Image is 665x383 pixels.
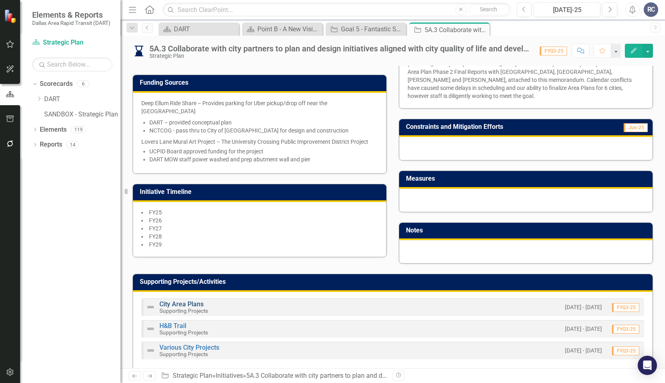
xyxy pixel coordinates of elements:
[638,356,657,375] div: Open Intercom Messenger
[159,329,208,336] small: Supporting Projects
[565,304,602,311] small: [DATE] - [DATE]
[406,123,599,130] h3: Constraints and Mitigation Efforts
[565,347,602,354] small: [DATE] - [DATE]
[624,123,648,132] span: Jun-25
[140,79,382,86] h3: Funding Sources
[159,300,204,308] a: City Area Plans
[612,346,639,355] span: FYQ3-25
[32,57,112,71] input: Search Below...
[4,9,18,23] img: ClearPoint Strategy
[246,372,581,379] div: 5A.3 Collaborate with city partners to plan and design initiatives aligned with city quality of l...
[328,24,404,34] a: Goal 5 - Fantastic Spaces
[149,209,162,216] span: FY25
[66,141,79,148] div: 14
[159,344,219,351] a: Various City Projects
[149,53,532,59] div: Strategic Plan
[32,38,112,47] a: Strategic Plan
[406,227,649,234] h3: Notes
[149,241,162,248] span: FY29
[469,4,509,15] button: Search
[163,3,510,17] input: Search ClearPoint...
[149,147,378,155] li: UCPID Board approved funding for the project
[40,79,73,89] a: Scorecards
[159,351,208,357] small: Supporting Projects
[644,2,658,17] button: RC
[141,136,378,146] p: Lovers Lane Mural Art Project – The University Crossing Public Improvement District Project
[534,2,600,17] button: [DATE]-25
[141,99,378,117] p: Deep Ellum Ride Share – Provides parking for Uber pickup/drop off near the [GEOGRAPHIC_DATA]
[540,47,567,55] span: FYQ3-25
[32,20,110,26] small: Dallas Area Rapid Transit (DART)
[424,25,488,35] div: 5A.3 Collaborate with city partners to plan and design initiatives aligned with city quality of l...
[149,118,378,126] li: DART – provided conceptual plan
[244,24,320,34] a: Point B - A New Vision for Mobility in [GEOGRAPHIC_DATA][US_STATE]
[149,233,162,240] span: FY28
[161,24,237,34] a: DART
[174,24,237,34] div: DART
[406,175,649,182] h3: Measures
[140,188,382,196] h3: Initiative Timeline
[32,10,110,20] span: Elements & Reports
[140,278,649,285] h3: Supporting Projects/Activities
[133,45,145,57] img: In Progress
[161,371,387,381] div: » »
[149,225,162,232] span: FY27
[149,126,378,134] li: NCTCOG - pass thru to City of [GEOGRAPHIC_DATA] for design and construction
[612,325,639,334] span: FYQ3-25
[149,155,378,163] li: DART MOW staff power washed and prep abutment wall and pier
[40,140,62,149] a: Reports
[565,325,602,333] small: [DATE] - [DATE]
[159,322,186,330] a: H&B Trail
[149,44,532,53] div: 5A.3 Collaborate with city partners to plan and design initiatives aligned with city quality of l...
[146,346,155,355] img: Not Defined
[257,24,320,34] div: Point B - A New Vision for Mobility in [GEOGRAPHIC_DATA][US_STATE]
[40,125,67,134] a: Elements
[159,308,208,314] small: Supporting Projects
[216,372,243,379] a: Initiatives
[612,303,639,312] span: FYQ3-25
[536,5,598,15] div: [DATE]-25
[44,110,120,119] a: SANDBOX - Strategic Plan
[77,81,90,88] div: 6
[173,372,212,379] a: Strategic Plan
[480,6,497,12] span: Search
[146,302,155,312] img: Not Defined
[44,95,120,104] a: DART
[71,126,86,133] div: 119
[341,24,404,34] div: Goal 5 - Fantastic Spaces
[149,217,162,224] span: FY26
[146,324,155,334] img: Not Defined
